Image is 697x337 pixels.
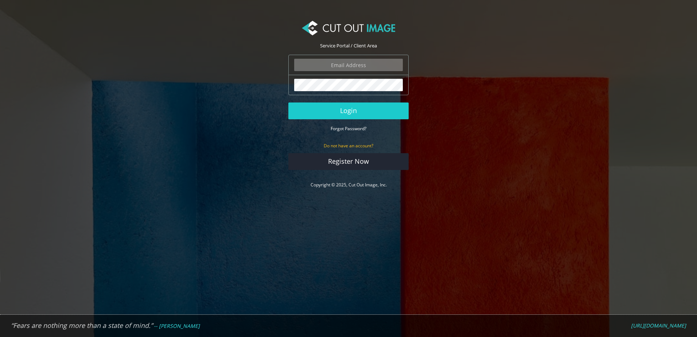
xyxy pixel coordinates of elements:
a: Copyright © 2025, Cut Out Image, Inc. [311,182,387,188]
input: Email Address [294,59,403,71]
a: [URL][DOMAIN_NAME] [631,322,686,329]
img: Cut Out Image [302,21,395,35]
span: Service Portal / Client Area [320,42,377,49]
button: Login [288,102,409,119]
a: Register Now [288,153,409,170]
em: “Fears are nothing more than a state of mind.” [11,321,153,330]
small: Do not have an account? [324,143,373,149]
a: Forgot Password? [331,125,366,132]
em: -- [PERSON_NAME] [154,322,200,329]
